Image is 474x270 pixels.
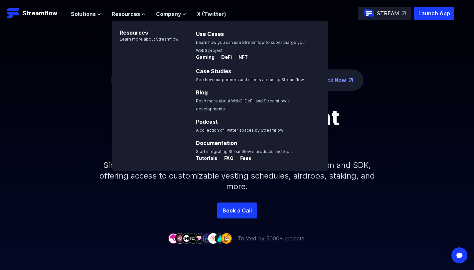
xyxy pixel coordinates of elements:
p: Trusted by 5000+ projects [238,234,304,242]
span: Company [156,10,181,18]
p: Fees [235,155,251,162]
span: Read more about Web3, DeFi, and Streamflow’s developments [196,98,290,111]
a: DeFi [216,55,233,61]
button: Company [156,10,186,18]
p: Streamflow [23,9,57,18]
img: company-4 [188,233,199,243]
span: See how our partners and clients are using Streamflow [196,77,304,82]
span: Resources [112,10,140,18]
p: Tutorials [196,155,218,162]
a: Streamflow [7,7,64,20]
h1: Token management infrastructure [87,107,387,149]
p: STREAM [377,9,399,17]
p: NFT [233,54,248,61]
p: DeFi [216,54,232,61]
img: company-9 [221,233,232,243]
a: FAQ [219,156,235,162]
a: Use Cases [196,31,224,37]
img: Streamflow Logo [7,7,20,20]
a: Case Studies [196,68,231,74]
button: Solutions [71,10,101,18]
a: Tutorials [196,156,219,162]
img: company-8 [215,233,225,243]
a: Blog [196,89,208,96]
p: Simplify your token distribution with Streamflow's Application and SDK, offering access to custom... [94,149,380,202]
button: Resources [112,10,145,18]
span: Learn how you can use Streamflow to supercharge your Web3 project [196,40,306,53]
img: company-5 [195,233,205,243]
a: Documentation [196,140,237,146]
p: Resources [112,21,179,37]
p: Learn more about Streamflow [112,37,179,42]
a: Gaming [196,55,216,61]
img: top-right-arrow.png [349,78,353,82]
span: Solutions [71,10,96,18]
div: Open Intercom Messenger [451,247,467,263]
p: FAQ [219,155,234,162]
img: company-3 [181,233,192,243]
p: Gaming [196,54,215,61]
a: Book a Call [217,202,257,218]
span: A collection of Twitter spaces by Streamflow [196,128,283,133]
img: company-7 [208,233,219,243]
img: company-1 [168,233,179,243]
a: STREAM [358,7,411,20]
img: company-2 [175,233,185,243]
a: Podcast [196,118,218,125]
a: Check Now [316,76,346,84]
a: Fees [235,156,251,162]
span: Start integrating Streamflow’s products and tools [196,149,293,154]
a: X (Twitter) [197,11,226,17]
img: top-right-arrow.svg [402,11,406,15]
img: streamflow-logo-circle.png [364,8,374,19]
img: company-6 [201,233,212,243]
a: NFT [233,55,248,61]
button: Launch App [414,7,454,20]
